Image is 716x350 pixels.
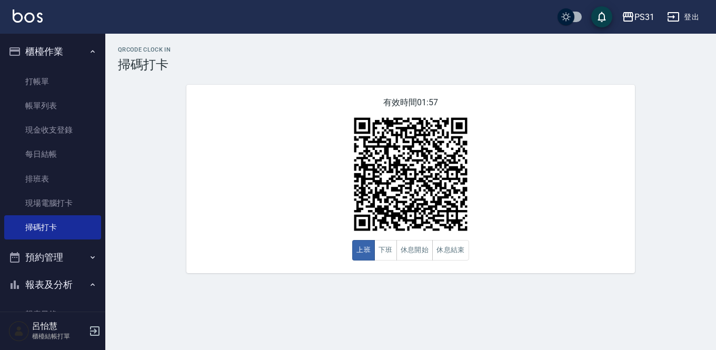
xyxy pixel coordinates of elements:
button: 櫃檯作業 [4,38,101,65]
button: PS31 [618,6,659,28]
a: 排班表 [4,167,101,191]
a: 打帳單 [4,69,101,94]
a: 每日結帳 [4,142,101,166]
a: 掃碼打卡 [4,215,101,239]
button: 休息結束 [432,240,469,261]
div: 有效時間 01:57 [186,85,635,273]
img: Person [8,321,29,342]
button: 上班 [352,240,375,261]
h3: 掃碼打卡 [118,57,703,72]
button: save [591,6,612,27]
button: 登出 [663,7,703,27]
button: 報表及分析 [4,271,101,298]
button: 預約管理 [4,244,101,271]
div: PS31 [634,11,654,24]
a: 現金收支登錄 [4,118,101,142]
button: 下班 [374,240,397,261]
a: 帳單列表 [4,94,101,118]
p: 櫃檯結帳打單 [32,332,86,341]
h5: 呂怡慧 [32,321,86,332]
a: 報表目錄 [4,302,101,326]
a: 現場電腦打卡 [4,191,101,215]
h2: QRcode Clock In [118,46,703,53]
button: 休息開始 [396,240,433,261]
img: Logo [13,9,43,23]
